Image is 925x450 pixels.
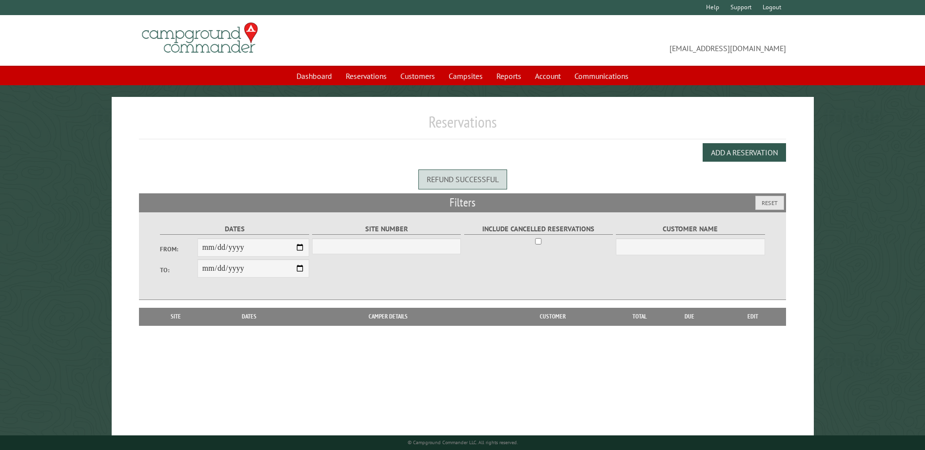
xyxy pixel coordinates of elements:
th: Due [659,308,720,325]
label: To: [160,265,197,275]
label: Dates [160,224,309,235]
small: © Campground Commander LLC. All rights reserved. [408,439,518,446]
th: Edit [720,308,786,325]
th: Site [144,308,207,325]
span: [EMAIL_ADDRESS][DOMAIN_NAME] [463,27,786,54]
h2: Filters [139,193,786,212]
a: Campsites [443,67,489,85]
label: Include Cancelled Reservations [464,224,613,235]
a: Account [529,67,567,85]
button: Add a Reservation [703,143,786,162]
a: Communications [569,67,634,85]
a: Reservations [340,67,393,85]
button: Reset [755,196,784,210]
label: Site Number [312,224,461,235]
label: From: [160,244,197,254]
label: Customer Name [616,224,765,235]
a: Customers [394,67,441,85]
th: Total [620,308,659,325]
a: Reports [491,67,527,85]
th: Dates [208,308,291,325]
h1: Reservations [139,112,786,139]
th: Camper Details [291,308,485,325]
div: Refund successful [418,169,507,189]
th: Customer [485,308,620,325]
img: Campground Commander [139,19,261,57]
a: Dashboard [291,67,338,85]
